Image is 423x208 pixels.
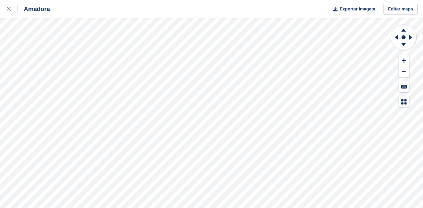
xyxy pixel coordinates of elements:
[399,81,409,92] button: Keyboard Shortcuts
[18,5,50,13] div: Amadora
[383,4,418,15] a: Editar mapa
[340,6,375,12] span: Exportar imagem
[399,55,409,66] button: Zoom In
[399,96,409,107] button: Map Legend
[329,4,375,15] button: Exportar imagem
[399,66,409,77] button: Zoom Out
